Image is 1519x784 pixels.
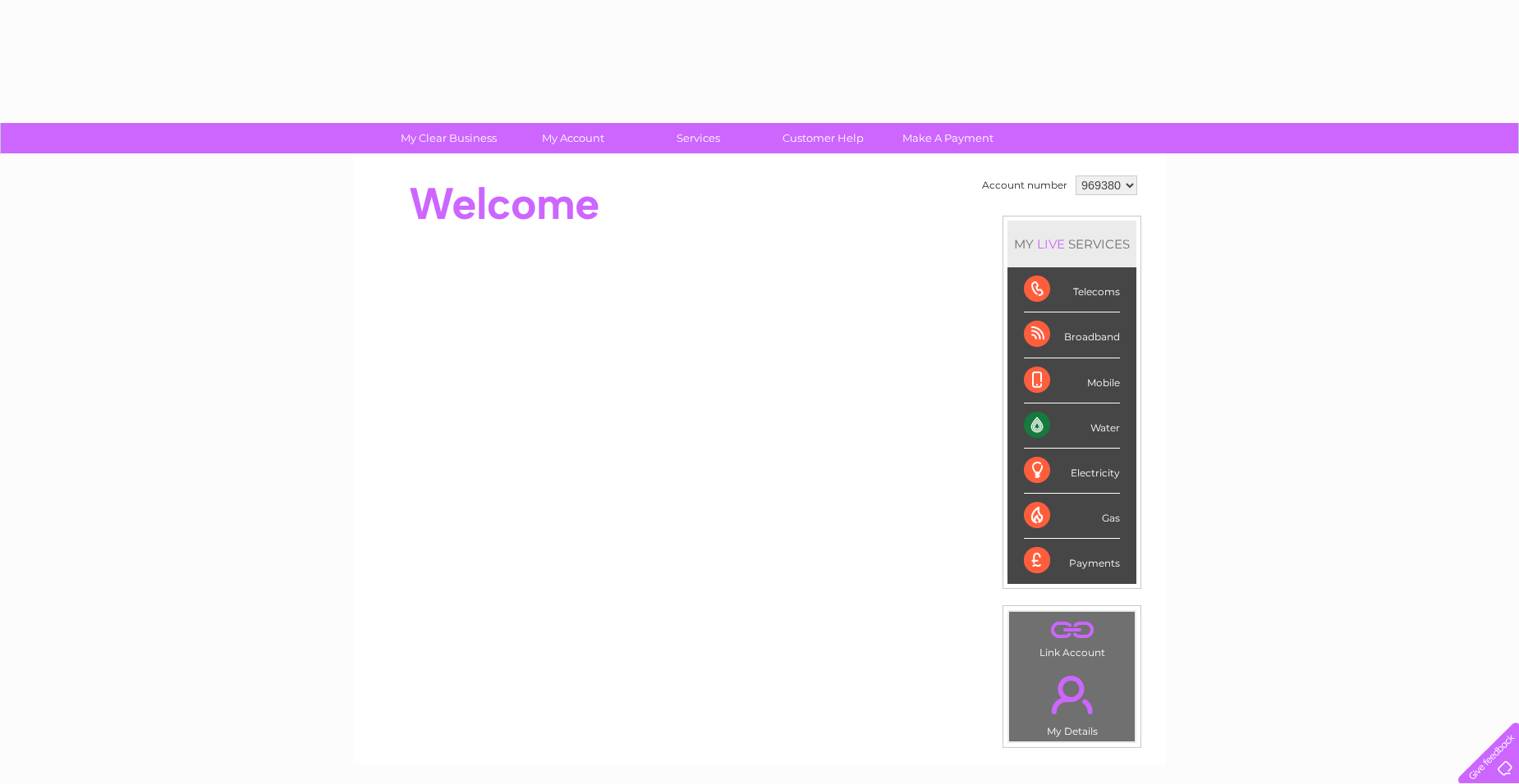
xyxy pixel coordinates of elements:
a: . [1013,616,1131,645]
div: LIVE [1034,236,1068,252]
div: Telecoms [1024,267,1120,312]
td: Account number [978,171,1072,199]
a: Customer Help [755,123,891,153]
div: Payments [1024,539,1120,583]
div: Broadband [1024,312,1120,358]
td: My Details [1008,662,1136,742]
a: . [1013,666,1131,723]
td: Link Account [1008,611,1136,663]
div: Water [1024,403,1120,449]
div: Electricity [1024,449,1120,494]
div: Mobile [1024,358,1120,403]
a: My Clear Business [381,123,516,153]
a: My Account [506,123,641,153]
div: Gas [1024,494,1120,539]
a: Services [631,123,766,153]
a: Make A Payment [880,123,1016,153]
div: MY SERVICES [1007,221,1136,267]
